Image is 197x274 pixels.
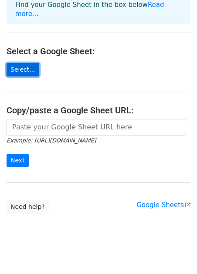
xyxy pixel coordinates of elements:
input: Next [7,154,29,167]
a: Select... [7,63,39,76]
a: Read more... [15,1,164,18]
a: Google Sheets [136,201,190,209]
h4: Select a Google Sheet: [7,46,190,56]
a: Need help? [7,200,49,214]
input: Paste your Google Sheet URL here [7,119,186,135]
p: Find your Google Sheet in the box below [15,0,182,19]
h4: Copy/paste a Google Sheet URL: [7,105,190,116]
iframe: Chat Widget [153,232,197,274]
small: Example: [URL][DOMAIN_NAME] [7,137,96,144]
